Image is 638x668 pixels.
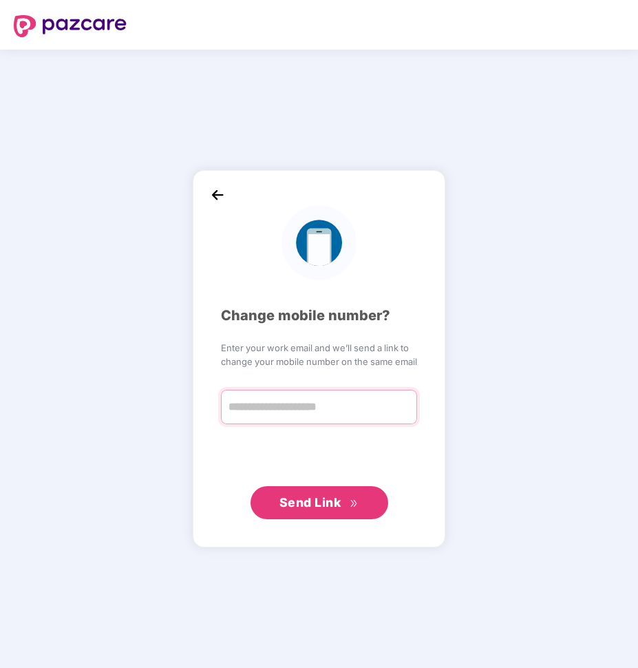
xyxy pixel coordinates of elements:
[279,495,341,510] span: Send Link
[221,305,417,326] div: Change mobile number?
[207,185,228,205] img: back_icon
[14,15,127,37] img: logo
[251,486,388,519] button: Send Linkdouble-right
[350,499,359,508] span: double-right
[221,341,417,355] span: Enter your work email and we’ll send a link to
[221,355,417,368] span: change your mobile number on the same email
[281,205,357,280] img: logo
